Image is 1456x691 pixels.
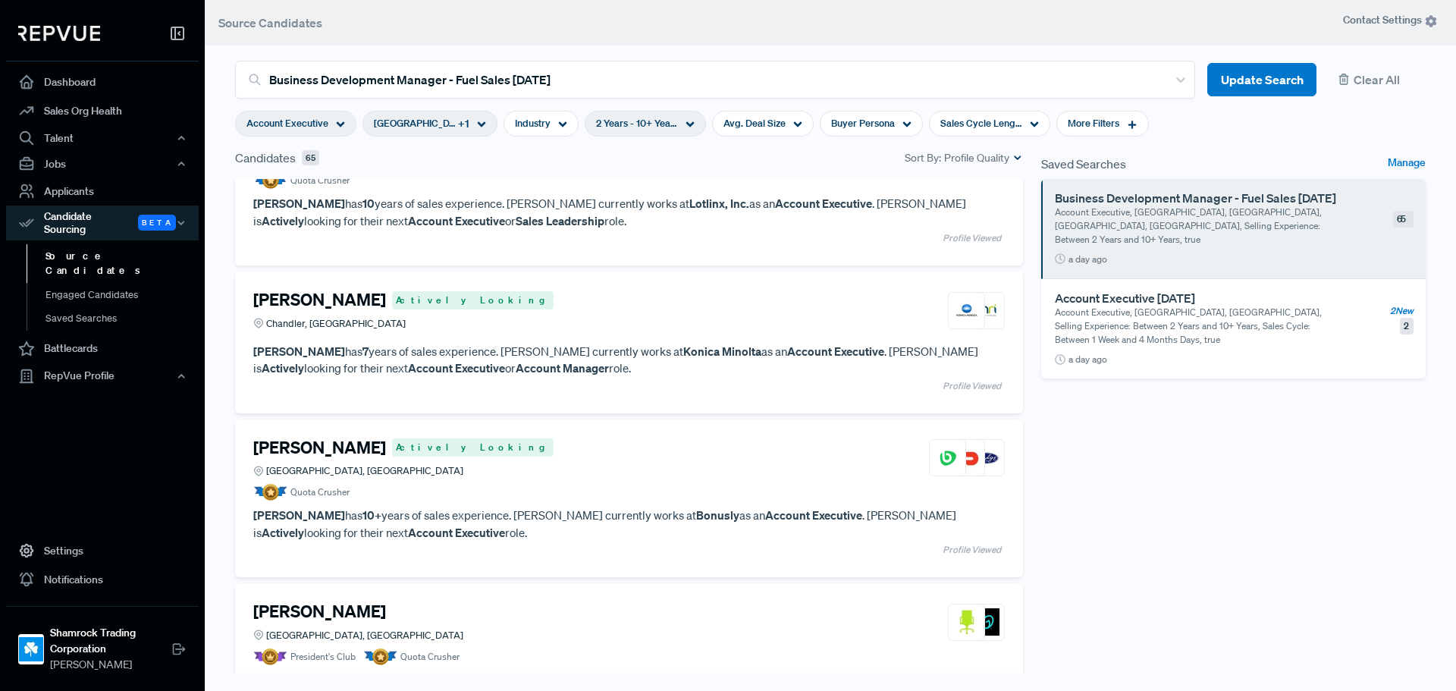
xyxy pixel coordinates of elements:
h4: [PERSON_NAME] [253,438,386,457]
span: [GEOGRAPHIC_DATA], [GEOGRAPHIC_DATA] [266,463,463,478]
h6: Account Executive [DATE] [1055,291,1365,306]
span: Beta [138,215,176,231]
img: MRI Software [972,297,999,324]
p: has years of sales experience. [PERSON_NAME] currently works at as an . [PERSON_NAME] is looking ... [253,507,1005,541]
img: The Judge Group [972,444,999,472]
p: has years of sales experience. [PERSON_NAME] currently works at as an . [PERSON_NAME] is looking ... [253,343,1005,377]
strong: 10+ [362,507,381,523]
strong: Sales Leadership [516,213,604,228]
h6: Business Development Manager - Fuel Sales [DATE] [1055,191,1365,206]
strong: [PERSON_NAME] [253,672,345,687]
span: + 1 [458,116,469,132]
button: Jobs [6,151,199,177]
h4: [PERSON_NAME] [253,290,386,309]
img: President Badge [253,649,287,665]
span: Avg. Deal Size [723,116,786,130]
img: Quota Badge [253,484,287,501]
p: Account Executive, [GEOGRAPHIC_DATA], [GEOGRAPHIC_DATA], Selling Experience: Between 2 Years and ... [1055,306,1334,347]
img: Quota Badge [363,649,397,665]
strong: Account Executive [408,525,505,540]
span: [GEOGRAPHIC_DATA], [GEOGRAPHIC_DATA] [374,116,456,130]
span: Chandler, [GEOGRAPHIC_DATA] [266,316,406,331]
span: 2 [1400,318,1414,335]
span: Profile Quality [944,150,1009,166]
span: Candidates [235,149,296,167]
span: Source Candidates [218,15,322,30]
a: Sales Org Health [6,96,199,125]
span: Quota Crusher [400,650,460,664]
strong: [PERSON_NAME] [253,507,345,523]
strong: 10+ [362,672,381,687]
button: Update Search [1207,63,1316,97]
strong: Account Executive [775,196,872,211]
a: Battlecards [6,335,199,363]
a: Manage [1388,155,1426,173]
span: 2 Years - 10+ Years [596,116,678,130]
span: Actively Looking [392,291,554,309]
p: has years of sales experience. [PERSON_NAME] currently works at as an . [PERSON_NAME] is looking ... [253,195,1005,229]
strong: Konica Minolta [683,344,761,359]
a: Notifications [6,565,199,594]
span: Buyer Persona [831,116,895,130]
div: Sort By: [905,150,1023,166]
img: Shamrock Trading Corporation [19,637,43,661]
span: [GEOGRAPHIC_DATA], [GEOGRAPHIC_DATA] [266,628,463,642]
strong: [PERSON_NAME] [253,344,345,359]
strong: 7 [362,344,369,359]
h4: [PERSON_NAME] [253,601,386,621]
span: a day ago [1068,253,1107,266]
img: GoDaddy [972,608,999,636]
a: Applicants [6,177,199,206]
span: President's Club [290,650,356,664]
strong: Actively [262,213,304,228]
article: Profile Viewed [253,377,1005,395]
strong: Account Manager [516,360,609,375]
img: DoorDash [953,444,981,472]
strong: Account Executive [408,360,505,375]
strong: Account Executive [765,507,862,523]
button: Clear All [1329,63,1426,97]
article: Profile Viewed [253,541,1005,559]
span: a day ago [1068,353,1107,366]
strong: Actively [262,525,304,540]
a: Dashboard [6,68,199,96]
a: Shamrock Trading CorporationShamrock Trading Corporation[PERSON_NAME] [6,606,199,679]
article: Profile Viewed [253,229,1005,247]
span: Quota Crusher [290,485,350,499]
span: 65 [1393,211,1414,228]
span: 65 [302,150,319,166]
span: Sales Cycle Length [940,116,1022,130]
button: RepVue Profile [6,363,199,389]
span: Industry [515,116,551,130]
img: Konica Minolta [953,297,981,324]
span: More Filters [1068,116,1119,130]
img: RepVue [18,26,100,41]
a: Source Candidates [27,244,219,283]
strong: ZipRecruiter [696,672,762,687]
span: [PERSON_NAME] [50,657,171,673]
span: 2 New [1390,304,1414,318]
a: Saved Searches [27,306,219,331]
strong: Bonusly [696,507,739,523]
button: Candidate Sourcing Beta [6,206,199,240]
strong: [PERSON_NAME] [253,196,345,211]
span: Quota Crusher [290,174,350,187]
span: Contact Settings [1343,12,1438,28]
img: Quota Badge [253,172,287,189]
a: Engaged Candidates [27,283,219,307]
button: Talent [6,125,199,151]
span: Saved Searches [1041,155,1126,173]
strong: Account Executive [787,344,884,359]
img: ZipRecruiter [953,608,981,636]
strong: 10 [362,196,375,211]
strong: Enterprise New Logo AE [788,672,914,687]
div: Candidate Sourcing [6,206,199,240]
strong: Actively [262,360,304,375]
strong: Lotlinx, Inc. [689,196,749,211]
strong: Shamrock Trading Corporation [50,625,171,657]
p: Account Executive, [GEOGRAPHIC_DATA], [GEOGRAPHIC_DATA], [GEOGRAPHIC_DATA], [GEOGRAPHIC_DATA], Se... [1055,206,1334,247]
a: Settings [6,536,199,565]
